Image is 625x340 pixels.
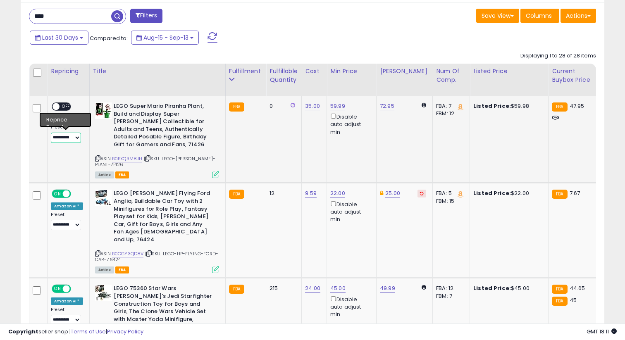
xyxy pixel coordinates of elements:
[107,328,143,335] a: Privacy Policy
[115,266,129,273] span: FBA
[570,296,577,304] span: 45
[51,124,83,143] div: Preset:
[305,102,320,110] a: 35.00
[95,155,215,168] span: | SKU: LEGO-[PERSON_NAME]-PLANT-71426
[229,67,262,76] div: Fulfillment
[570,284,585,292] span: 44.65
[95,102,112,119] img: 4116zDm2n5L._SL40_.jpg
[587,328,617,335] span: 2025-10-14 18:11 GMT
[473,102,542,110] div: $59.98
[520,52,596,60] div: Displaying 1 to 28 of 28 items
[270,102,295,110] div: 0
[561,9,596,23] button: Actions
[305,284,320,292] a: 24.00
[90,34,128,42] span: Compared to:
[115,171,129,178] span: FBA
[330,189,345,197] a: 22.00
[473,190,542,197] div: $22.00
[51,297,83,305] div: Amazon AI *
[570,189,580,197] span: 7.67
[330,67,373,76] div: Min Price
[95,190,219,272] div: ASIN:
[385,189,400,197] a: 25.00
[130,9,162,23] button: Filters
[71,328,106,335] a: Terms of Use
[112,250,144,257] a: B0CGY3QD8V
[473,189,511,197] b: Listed Price:
[570,102,584,110] span: 47.95
[60,103,73,110] span: OFF
[330,102,345,110] a: 59.99
[70,190,83,197] span: OFF
[51,212,83,231] div: Preset:
[143,33,188,42] span: Aug-15 - Sep-13
[42,33,78,42] span: Last 30 Days
[380,284,395,292] a: 49.99
[520,9,559,23] button: Columns
[270,67,298,84] div: Fulfillable Quantity
[114,190,214,245] b: LEGO [PERSON_NAME] Flying Ford Anglia, Buildable Car Toy with 2 Minifigures for Role Play, Fantas...
[270,285,295,292] div: 215
[380,102,394,110] a: 72.95
[51,307,83,326] div: Preset:
[131,31,199,45] button: Aug-15 - Sep-13
[436,285,463,292] div: FBA: 12
[476,9,519,23] button: Save View
[330,284,346,292] a: 45.00
[526,12,552,20] span: Columns
[270,190,295,197] div: 12
[8,328,38,335] strong: Copyright
[114,102,214,150] b: LEGO Super Mario Piranha Plant, Build and Display Super [PERSON_NAME] Collectible for Adults and ...
[305,67,323,76] div: Cost
[552,297,567,306] small: FBA
[473,102,511,110] b: Listed Price:
[436,197,463,205] div: FBM: 15
[473,284,511,292] b: Listed Price:
[51,67,86,76] div: Repricing
[552,190,567,199] small: FBA
[473,285,542,292] div: $45.00
[95,266,114,273] span: All listings currently available for purchase on Amazon
[112,155,143,162] a: B0BXQ3M8JH
[95,171,114,178] span: All listings currently available for purchase on Amazon
[380,67,429,76] div: [PERSON_NAME]
[229,285,244,294] small: FBA
[436,190,463,197] div: FBA: 5
[95,250,219,263] span: | SKU: LEGO-HP-FLYING-FORD-CAR-76424
[436,292,463,300] div: FBM: 7
[473,67,545,76] div: Listed Price
[51,202,83,210] div: Amazon AI *
[422,102,426,108] i: Calculated using Dynamic Max Price.
[330,295,370,319] div: Disable auto adjust min
[51,115,80,123] div: Amazon AI
[552,102,567,112] small: FBA
[436,110,463,117] div: FBM: 12
[229,102,244,112] small: FBA
[8,328,143,336] div: seller snap | |
[552,285,567,294] small: FBA
[436,102,463,110] div: FBA: 7
[30,31,88,45] button: Last 30 Days
[552,67,594,84] div: Current Buybox Price
[70,285,83,292] span: OFF
[330,112,370,136] div: Disable auto adjust min
[52,285,63,292] span: ON
[229,190,244,199] small: FBA
[330,200,370,223] div: Disable auto adjust min
[95,285,112,301] img: 518f1VS+yBL._SL40_.jpg
[95,190,112,206] img: 51Zb7YB+ZPL._SL40_.jpg
[93,67,222,76] div: Title
[305,189,317,197] a: 9.59
[436,67,466,84] div: Num of Comp.
[95,102,219,177] div: ASIN:
[52,190,63,197] span: ON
